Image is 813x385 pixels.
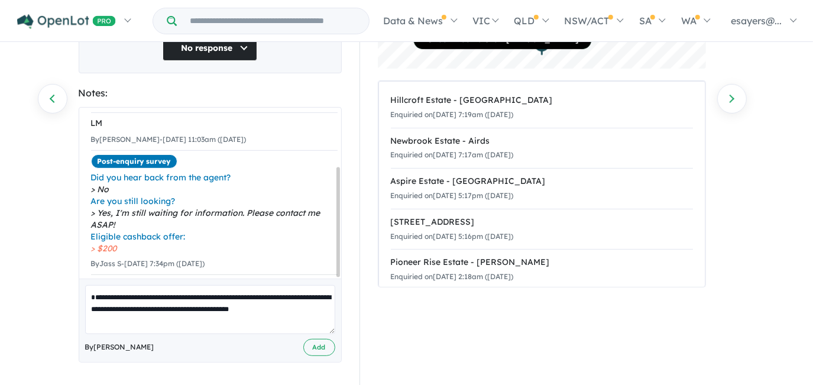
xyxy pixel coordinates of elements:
a: Newbrook Estate - AirdsEnquiried on[DATE] 7:17am ([DATE]) [391,128,693,169]
span: No [91,183,338,195]
i: Eligible cashback offer: [91,231,186,242]
span: By [PERSON_NAME] [85,341,154,353]
span: Are you still looking? [91,195,338,207]
small: By Jass S - [DATE] 7:34pm ([DATE]) [91,259,205,268]
span: esayers@... [731,15,782,27]
span: Post-enquiry survey [91,154,177,169]
span: $200 [91,242,338,254]
small: Enquiried on [DATE] 7:19am ([DATE]) [391,110,514,119]
div: Notes: [79,85,342,101]
div: LM [91,117,338,131]
div: Pioneer Rise Estate - [PERSON_NAME] [391,255,693,270]
a: [STREET_ADDRESS]Enquiried on[DATE] 5:16pm ([DATE]) [391,209,693,250]
small: Enquiried on [DATE] 5:17pm ([DATE]) [391,191,514,200]
span: Yes, I'm still waiting for information. Please contact me ASAP! [91,207,338,231]
small: Enquiried on [DATE] 5:16pm ([DATE]) [391,232,514,241]
div: [STREET_ADDRESS] [391,215,693,229]
small: Enquiried on [DATE] 2:18am ([DATE]) [391,272,514,281]
a: Hillcroft Estate - [GEOGRAPHIC_DATA]Enquiried on[DATE] 7:19am ([DATE]) [391,88,693,128]
div: Pioneer Rise Estate - [PERSON_NAME] [420,35,585,43]
input: Try estate name, suburb, builder or developer [179,8,367,34]
div: Newbrook Estate - Airds [391,134,693,148]
div: Hillcroft Estate - [GEOGRAPHIC_DATA] [391,93,693,108]
div: Aspire Estate - [GEOGRAPHIC_DATA] [391,174,693,189]
a: Pioneer Rise Estate - [PERSON_NAME]Enquiried on[DATE] 2:18am ([DATE]) [391,249,693,290]
img: Openlot PRO Logo White [17,14,116,29]
a: Aspire Estate - [GEOGRAPHIC_DATA]Enquiried on[DATE] 5:17pm ([DATE]) [391,168,693,209]
button: Add [303,339,335,356]
button: No response [163,35,257,61]
span: Did you hear back from the agent? [91,172,338,183]
small: By [PERSON_NAME] - [DATE] 11:03am ([DATE]) [91,135,247,144]
small: Enquiried on [DATE] 7:17am ([DATE]) [391,150,514,159]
